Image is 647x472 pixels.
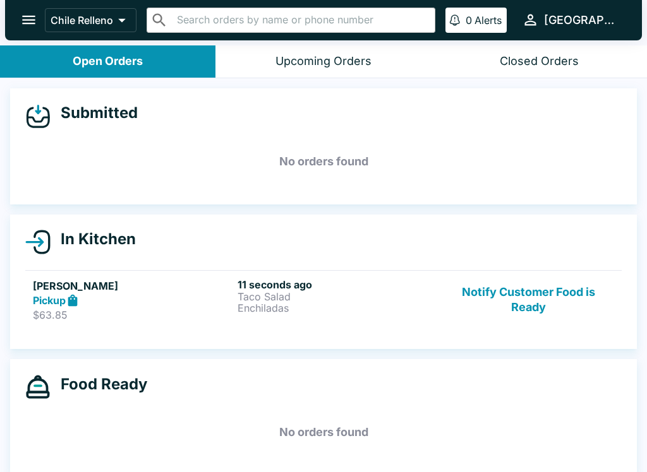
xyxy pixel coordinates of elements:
[33,309,233,321] p: $63.85
[544,13,622,28] div: [GEOGRAPHIC_DATA]
[45,8,136,32] button: Chile Relleno
[443,278,614,322] button: Notify Customer Food is Ready
[475,14,502,27] p: Alerts
[500,54,579,69] div: Closed Orders
[25,270,622,329] a: [PERSON_NAME]Pickup$63.8511 seconds agoTaco SaladEnchiladasNotify Customer Food is Ready
[51,230,136,249] h4: In Kitchen
[275,54,372,69] div: Upcoming Orders
[51,375,147,394] h4: Food Ready
[238,278,437,291] h6: 11 seconds ago
[517,6,627,33] button: [GEOGRAPHIC_DATA]
[33,278,233,293] h5: [PERSON_NAME]
[25,410,622,455] h5: No orders found
[73,54,143,69] div: Open Orders
[173,11,430,29] input: Search orders by name or phone number
[51,103,138,122] h4: Submitted
[13,4,45,36] button: open drawer
[238,291,437,302] p: Taco Salad
[25,139,622,184] h5: No orders found
[466,14,472,27] p: 0
[238,302,437,314] p: Enchiladas
[51,14,113,27] p: Chile Relleno
[33,294,66,307] strong: Pickup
